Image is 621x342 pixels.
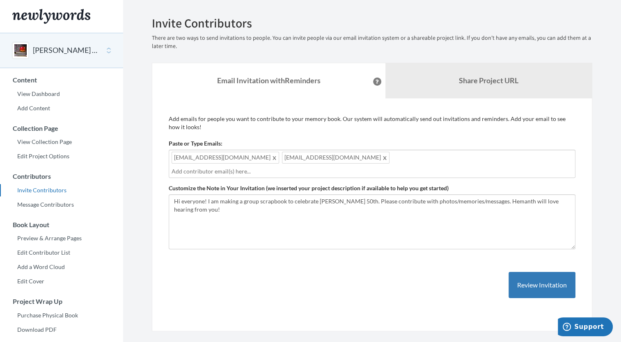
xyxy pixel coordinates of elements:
h2: Invite Contributors [152,16,592,30]
p: There are two ways to send invitations to people. You can invite people via our email invitation ... [152,34,592,50]
button: Review Invitation [509,272,575,299]
span: [EMAIL_ADDRESS][DOMAIN_NAME] [172,152,279,164]
input: Add contributor email(s) here... [172,167,573,176]
p: Add emails for people you want to contribute to your memory book. Our system will automatically s... [169,115,575,131]
button: [PERSON_NAME] 50th Birthday [33,45,99,56]
h3: Book Layout [0,221,123,228]
h3: Contributors [0,173,123,180]
textarea: Hi everyone! I am making a group scrapbook to celebrate [PERSON_NAME] 50th. Please contribute wit... [169,194,575,249]
h3: Project Wrap Up [0,298,123,305]
b: Share Project URL [459,76,518,85]
iframe: Opens a widget where you can chat to one of our agents [558,317,613,338]
strong: Email Invitation with Reminders [217,76,321,85]
h3: Content [0,76,123,84]
h3: Collection Page [0,125,123,132]
label: Paste or Type Emails: [169,139,222,148]
img: Newlywords logo [12,9,90,24]
label: Customize the Note in Your Invitation (we inserted your project description if available to help ... [169,184,449,192]
span: [EMAIL_ADDRESS][DOMAIN_NAME] [282,152,390,164]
